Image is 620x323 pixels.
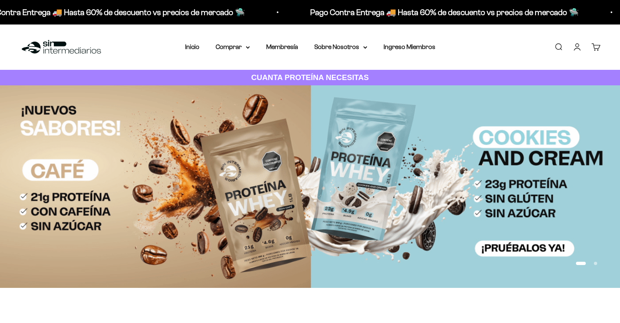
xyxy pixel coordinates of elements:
a: Inicio [185,43,199,50]
a: Ingreso Miembros [384,43,435,50]
strong: CUANTA PROTEÍNA NECESITAS [251,73,369,82]
summary: Sobre Nosotros [314,42,367,52]
summary: Comprar [216,42,250,52]
p: Pago Contra Entrega 🚚 Hasta 60% de descuento vs precios de mercado 🛸 [309,6,578,19]
a: Membresía [266,43,298,50]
